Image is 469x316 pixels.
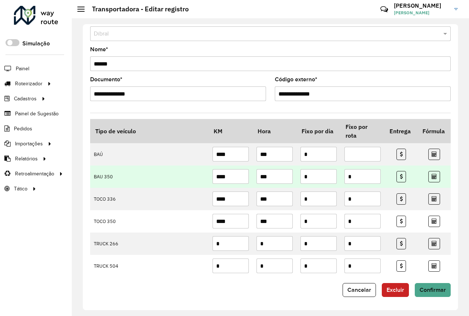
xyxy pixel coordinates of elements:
[297,119,341,143] th: Fixo por dia
[420,287,446,293] span: Confirmar
[90,210,209,233] td: TOCO 350
[253,119,297,143] th: Hora
[16,65,29,73] span: Painel
[15,140,43,148] span: Importações
[347,287,371,293] span: Cancelar
[209,119,253,143] th: KM
[387,287,404,293] span: Excluir
[343,283,376,297] button: Cancelar
[22,39,50,48] label: Simulação
[90,119,209,143] th: Tipo de veículo
[15,80,43,88] span: Roteirizador
[90,45,108,54] label: Nome
[385,119,418,143] th: Entrega
[418,119,451,143] th: Fórmula
[15,170,54,178] span: Retroalimentação
[275,75,317,84] label: Código externo
[85,5,189,13] h2: Transportadora - Editar registro
[90,188,209,210] td: TOCO 336
[90,255,209,277] td: TRUCK 504
[90,166,209,188] td: BAU 350
[341,119,385,143] th: Fixo por rota
[376,1,392,17] a: Contato Rápido
[382,283,409,297] button: Excluir
[415,283,451,297] button: Confirmar
[90,75,122,84] label: Documento
[394,2,449,9] h3: [PERSON_NAME]
[14,125,32,133] span: Pedidos
[90,233,209,255] td: TRUCK 266
[15,155,38,163] span: Relatórios
[394,10,449,16] span: [PERSON_NAME]
[90,143,209,166] td: BAÚ
[14,185,27,193] span: Tático
[15,110,59,118] span: Painel de Sugestão
[14,95,37,103] span: Cadastros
